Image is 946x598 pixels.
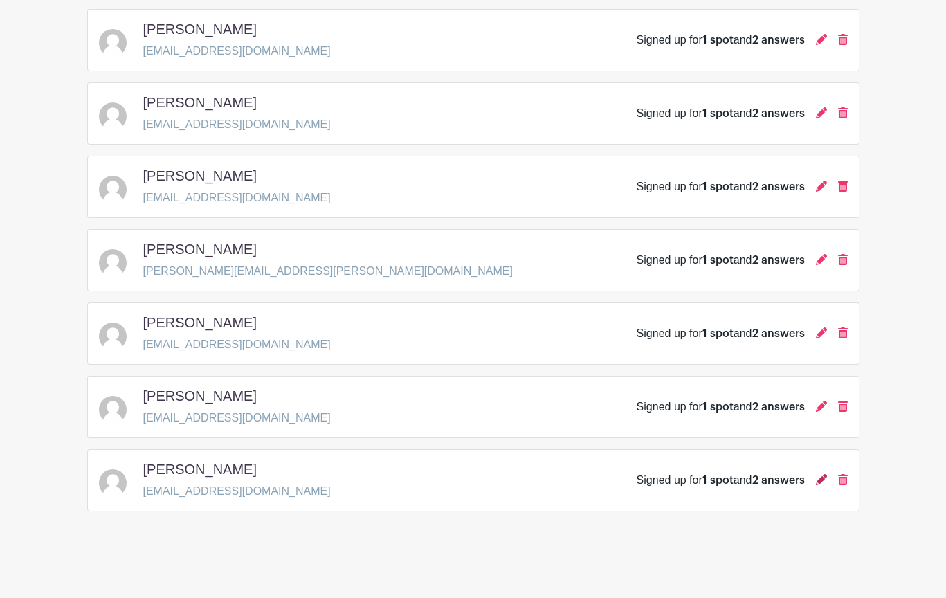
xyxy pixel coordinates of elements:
div: Signed up for and [637,325,805,342]
span: 2 answers [752,181,805,192]
div: Signed up for and [637,399,805,415]
p: [EMAIL_ADDRESS][DOMAIN_NAME] [143,43,331,60]
h5: [PERSON_NAME] [143,314,257,331]
img: default-ce2991bfa6775e67f084385cd625a349d9dcbb7a52a09fb2fda1e96e2d18dcdb.png [99,469,127,497]
span: 2 answers [752,255,805,266]
img: default-ce2991bfa6775e67f084385cd625a349d9dcbb7a52a09fb2fda1e96e2d18dcdb.png [99,102,127,130]
h5: [PERSON_NAME] [143,94,257,111]
span: 2 answers [752,475,805,486]
h5: [PERSON_NAME] [143,241,257,257]
div: Signed up for and [637,179,805,195]
span: 2 answers [752,108,805,119]
p: [EMAIL_ADDRESS][DOMAIN_NAME] [143,410,331,426]
h5: [PERSON_NAME] [143,21,257,37]
span: 1 spot [702,255,734,266]
span: 1 spot [702,401,734,413]
span: 1 spot [702,108,734,119]
h5: [PERSON_NAME] [143,461,257,478]
img: default-ce2991bfa6775e67f084385cd625a349d9dcbb7a52a09fb2fda1e96e2d18dcdb.png [99,323,127,350]
span: 1 spot [702,181,734,192]
img: default-ce2991bfa6775e67f084385cd625a349d9dcbb7a52a09fb2fda1e96e2d18dcdb.png [99,396,127,424]
img: default-ce2991bfa6775e67f084385cd625a349d9dcbb7a52a09fb2fda1e96e2d18dcdb.png [99,176,127,203]
img: default-ce2991bfa6775e67f084385cd625a349d9dcbb7a52a09fb2fda1e96e2d18dcdb.png [99,249,127,277]
p: [PERSON_NAME][EMAIL_ADDRESS][PERSON_NAME][DOMAIN_NAME] [143,263,513,280]
h5: [PERSON_NAME] [143,388,257,404]
p: [EMAIL_ADDRESS][DOMAIN_NAME] [143,190,331,206]
div: Signed up for and [637,32,805,48]
div: Signed up for and [637,472,805,489]
span: 2 answers [752,35,805,46]
div: Signed up for and [637,105,805,122]
span: 2 answers [752,401,805,413]
h5: [PERSON_NAME] [143,167,257,184]
span: 1 spot [702,35,734,46]
span: 1 spot [702,328,734,339]
p: [EMAIL_ADDRESS][DOMAIN_NAME] [143,483,331,500]
div: Signed up for and [637,252,805,269]
span: 1 spot [702,475,734,486]
p: [EMAIL_ADDRESS][DOMAIN_NAME] [143,116,331,133]
img: default-ce2991bfa6775e67f084385cd625a349d9dcbb7a52a09fb2fda1e96e2d18dcdb.png [99,29,127,57]
span: 2 answers [752,328,805,339]
p: [EMAIL_ADDRESS][DOMAIN_NAME] [143,336,331,353]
